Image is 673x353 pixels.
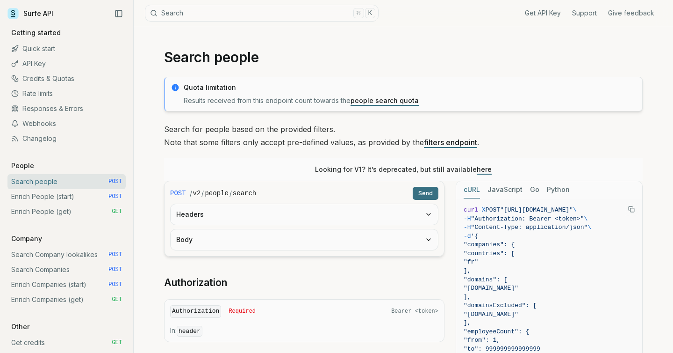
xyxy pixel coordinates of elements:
[112,7,126,21] button: Collapse Sidebar
[7,174,126,189] a: Search people POST
[424,138,477,147] a: filters endpoint
[487,181,523,199] button: JavaScript
[478,206,486,213] span: -X
[145,5,379,22] button: Search⌘K
[108,281,122,288] span: POST
[7,116,126,131] a: Webhooks
[164,123,643,149] p: Search for people based on the provided filters. Note that some filters only accept pre-defined v...
[353,8,364,18] kbd: ⌘
[164,49,643,66] h1: Search people
[7,335,126,350] a: Get credits GET
[108,193,122,200] span: POST
[205,189,228,198] code: people
[464,319,471,326] span: ],
[7,41,126,56] a: Quick start
[171,229,438,250] button: Body
[7,247,126,262] a: Search Company lookalikes POST
[7,131,126,146] a: Changelog
[464,311,518,318] span: "[DOMAIN_NAME]"
[464,215,471,222] span: -H
[108,178,122,185] span: POST
[573,206,577,213] span: \
[464,337,500,344] span: "from": 1,
[471,233,479,240] span: '{
[464,206,478,213] span: curl
[413,187,438,200] button: Send
[464,241,515,248] span: "companies": {
[170,326,438,336] p: In:
[7,189,126,204] a: Enrich People (start) POST
[315,165,492,174] p: Looking for V1? It’s deprecated, but still available
[464,267,471,274] span: ],
[464,294,471,301] span: ],
[477,165,492,173] a: here
[170,189,186,198] span: POST
[464,224,471,231] span: -H
[233,189,256,198] code: search
[351,96,419,104] a: people search quota
[7,277,126,292] a: Enrich Companies (start) POST
[112,208,122,215] span: GET
[486,206,500,213] span: POST
[391,308,438,315] span: Bearer <token>
[112,296,122,303] span: GET
[229,189,232,198] span: /
[7,71,126,86] a: Credits & Quotas
[7,322,33,331] p: Other
[530,181,539,199] button: Go
[229,308,256,315] span: Required
[184,96,637,105] p: Results received from this endpoint count towards the
[7,86,126,101] a: Rate limits
[7,161,38,170] p: People
[464,250,515,257] span: "countries": [
[624,202,638,216] button: Copy Text
[7,101,126,116] a: Responses & Errors
[7,204,126,219] a: Enrich People (get) GET
[184,83,637,92] p: Quota limitation
[500,206,573,213] span: "[URL][DOMAIN_NAME]"
[587,224,591,231] span: \
[608,8,654,18] a: Give feedback
[7,262,126,277] a: Search Companies POST
[471,215,584,222] span: "Authorization: Bearer <token>"
[164,276,227,289] a: Authorization
[7,56,126,71] a: API Key
[464,285,518,292] span: "[DOMAIN_NAME]"
[201,189,204,198] span: /
[464,328,529,335] span: "employeeCount": {
[112,339,122,346] span: GET
[171,204,438,225] button: Headers
[464,181,480,199] button: cURL
[108,251,122,258] span: POST
[525,8,561,18] a: Get API Key
[584,215,587,222] span: \
[365,8,375,18] kbd: K
[7,234,46,243] p: Company
[464,276,508,283] span: "domains": [
[7,28,64,37] p: Getting started
[190,189,192,198] span: /
[170,305,221,318] code: Authorization
[177,326,202,337] code: header
[7,292,126,307] a: Enrich Companies (get) GET
[464,346,540,353] span: "to": 999999999999999
[471,224,588,231] span: "Content-Type: application/json"
[464,233,471,240] span: -d
[7,7,53,21] a: Surfe API
[193,189,201,198] code: v2
[464,258,478,265] span: "fr"
[464,302,537,309] span: "domainsExcluded": [
[108,266,122,273] span: POST
[547,181,570,199] button: Python
[572,8,597,18] a: Support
